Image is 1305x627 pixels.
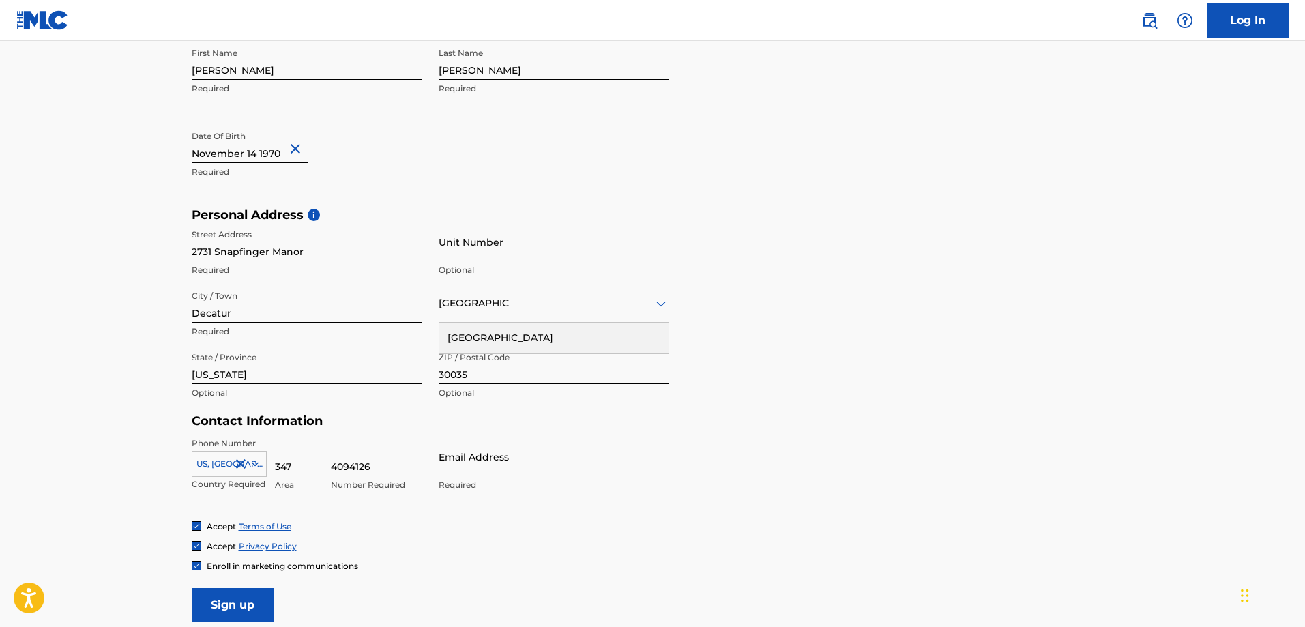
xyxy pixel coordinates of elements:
button: Close [287,128,308,170]
img: checkbox [192,562,201,570]
p: Optional [439,264,669,276]
p: Area [275,479,323,491]
img: checkbox [192,542,201,550]
p: Optional [192,387,422,399]
p: Optional [439,387,669,399]
span: i [308,209,320,221]
div: [GEOGRAPHIC_DATA] [439,323,669,353]
span: Accept [207,521,236,531]
p: Required [439,479,669,491]
p: Number Required [331,479,420,491]
p: Country Required [192,478,267,491]
a: Terms of Use [239,521,291,531]
a: Log In [1207,3,1289,38]
h5: Contact Information [192,413,669,429]
img: help [1177,12,1193,29]
a: Public Search [1136,7,1163,34]
iframe: Chat Widget [1237,562,1305,627]
p: Required [192,264,422,276]
p: Required [192,166,422,178]
span: Accept [207,541,236,551]
p: Required [192,83,422,95]
h5: Personal Address [192,207,1114,223]
img: MLC Logo [16,10,69,30]
p: Required [192,325,422,338]
div: Help [1171,7,1199,34]
p: Required [439,83,669,95]
div: Drag [1241,575,1249,616]
input: Sign up [192,588,274,622]
img: search [1141,12,1158,29]
img: checkbox [192,522,201,530]
a: Privacy Policy [239,541,297,551]
span: Enroll in marketing communications [207,561,358,571]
